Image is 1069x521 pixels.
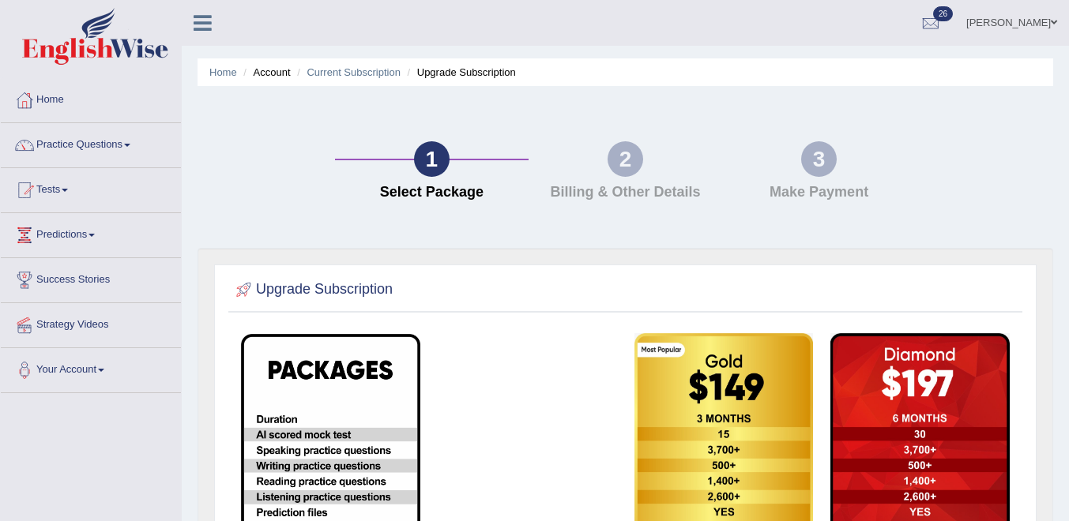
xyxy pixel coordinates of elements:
[343,185,521,201] h4: Select Package
[1,213,181,253] a: Predictions
[801,141,837,177] div: 3
[1,168,181,208] a: Tests
[404,65,516,80] li: Upgrade Subscription
[608,141,643,177] div: 2
[730,185,908,201] h4: Make Payment
[1,303,181,343] a: Strategy Videos
[209,66,237,78] a: Home
[933,6,953,21] span: 26
[1,78,181,118] a: Home
[307,66,401,78] a: Current Subscription
[1,258,181,298] a: Success Stories
[536,185,714,201] h4: Billing & Other Details
[414,141,450,177] div: 1
[1,123,181,163] a: Practice Questions
[1,348,181,388] a: Your Account
[232,278,393,302] h2: Upgrade Subscription
[239,65,290,80] li: Account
